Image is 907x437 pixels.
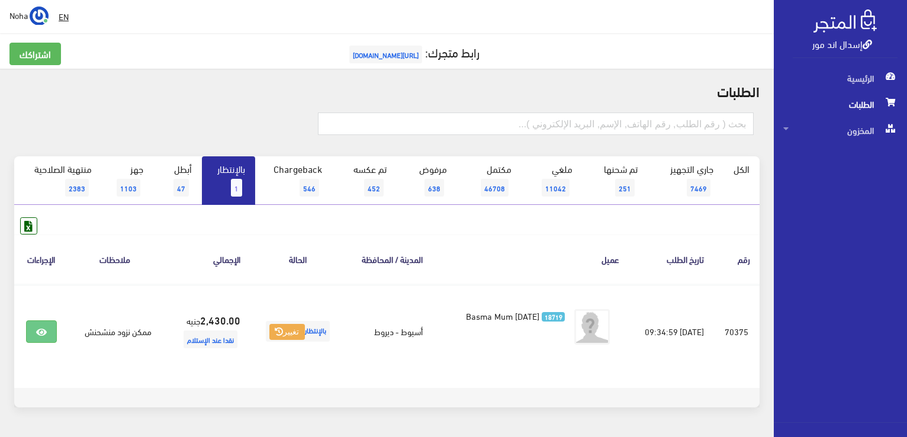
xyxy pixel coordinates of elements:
a: EN [54,6,73,27]
span: 251 [615,179,635,197]
span: 47 [173,179,189,197]
img: avatar.png [574,309,610,345]
h2: الطلبات [14,83,760,98]
th: الحالة [250,234,345,284]
a: تم شحنها251 [583,156,648,205]
a: بالإنتظار1 [202,156,255,205]
a: 18719 Basma Mum [DATE] [451,309,565,322]
span: بالإنتظار [266,321,329,342]
span: 638 [424,179,444,197]
u: EN [59,9,69,24]
span: 1 [231,179,242,197]
th: رقم [713,234,760,284]
a: أبطل47 [153,156,202,205]
th: المدينة / المحافظة [346,234,432,284]
td: جنيه [161,284,250,378]
a: Chargeback546 [255,156,332,205]
span: الطلبات [783,91,898,117]
th: عميل [432,234,629,284]
a: جهز1103 [102,156,153,205]
span: نقدا عند الإستلام [184,330,237,348]
span: 1103 [117,179,140,197]
a: اشتراكك [9,43,61,65]
a: رابط متجرك:[URL][DOMAIN_NAME] [346,41,480,63]
td: أسيوط - ديروط [346,284,432,378]
span: [URL][DOMAIN_NAME] [349,46,422,63]
span: Noha [9,8,28,23]
td: 70375 [713,284,760,378]
a: جاري التجهيز7469 [648,156,724,205]
a: ملغي11042 [522,156,583,205]
img: . [813,9,877,33]
a: تم عكسه452 [332,156,397,205]
th: ملاحظات [68,234,161,284]
a: الطلبات [774,91,907,117]
span: Basma Mum [DATE] [466,307,539,324]
a: الرئيسية [774,65,907,91]
span: 11042 [542,179,570,197]
input: بحث ( رقم الطلب, رقم الهاتف, الإسم, البريد اﻹلكتروني )... [318,113,754,135]
th: اﻹجمالي [161,234,250,284]
a: مرفوض638 [397,156,457,205]
th: الإجراءات [14,234,68,284]
button: تغيير [269,324,304,340]
span: المخزون [783,117,898,143]
span: 2383 [65,179,89,197]
span: الرئيسية [783,65,898,91]
th: تاريخ الطلب [629,234,713,284]
a: المخزون [774,117,907,143]
img: ... [30,7,49,25]
span: 452 [364,179,384,197]
span: 18719 [542,312,565,322]
a: الكل [723,156,760,181]
a: منتهية الصلاحية2383 [14,156,102,205]
strong: 2,430.00 [200,312,240,327]
span: 7469 [687,179,710,197]
a: إسدال اند مور [812,35,872,52]
td: ممكن نزود منشحنش [68,284,161,378]
span: 546 [300,179,319,197]
a: ... Noha [9,6,49,25]
td: [DATE] 09:34:59 [629,284,713,378]
span: 46708 [481,179,509,197]
a: مكتمل46708 [457,156,522,205]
